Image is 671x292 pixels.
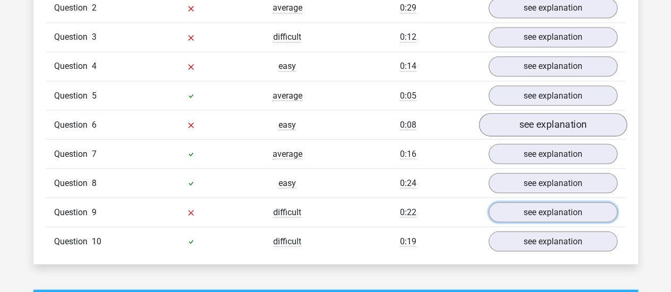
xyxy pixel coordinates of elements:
[273,207,301,217] span: difficult
[54,2,92,14] span: Question
[92,32,97,42] span: 3
[489,173,617,193] a: see explanation
[92,178,97,188] span: 8
[54,147,92,160] span: Question
[92,236,101,246] span: 10
[92,148,97,158] span: 7
[400,90,416,101] span: 0:05
[54,89,92,102] span: Question
[54,206,92,218] span: Question
[400,178,416,188] span: 0:24
[273,3,302,13] span: average
[489,231,617,251] a: see explanation
[489,202,617,222] a: see explanation
[489,27,617,47] a: see explanation
[54,235,92,247] span: Question
[92,61,97,71] span: 4
[400,207,416,217] span: 0:22
[400,3,416,13] span: 0:29
[54,60,92,73] span: Question
[92,3,97,13] span: 2
[278,61,296,72] span: easy
[478,113,626,136] a: see explanation
[400,32,416,42] span: 0:12
[278,178,296,188] span: easy
[489,56,617,76] a: see explanation
[54,118,92,131] span: Question
[273,90,302,101] span: average
[92,119,97,129] span: 6
[54,176,92,189] span: Question
[400,119,416,130] span: 0:08
[273,32,301,42] span: difficult
[400,148,416,159] span: 0:16
[92,90,97,100] span: 5
[273,148,302,159] span: average
[54,31,92,43] span: Question
[489,144,617,164] a: see explanation
[92,207,97,217] span: 9
[489,85,617,105] a: see explanation
[400,61,416,72] span: 0:14
[400,236,416,246] span: 0:19
[273,236,301,246] span: difficult
[278,119,296,130] span: easy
